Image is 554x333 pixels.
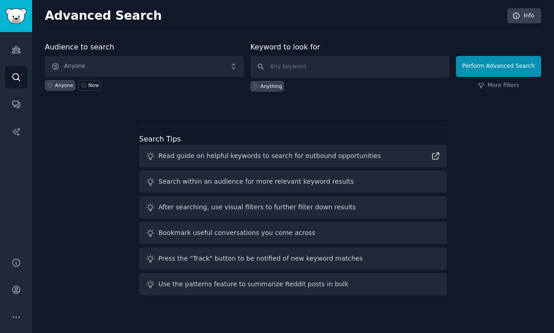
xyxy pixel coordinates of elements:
[45,43,114,51] label: Audience to search
[45,56,244,77] button: Anyone
[5,8,27,24] img: GummySearch logo
[78,80,101,91] a: New
[507,8,541,24] a: Info
[250,43,320,51] label: Keyword to look for
[250,56,450,78] input: Any keyword
[158,151,381,161] div: Read guide on helpful keywords to search for outbound opportunities
[139,135,181,143] label: Search Tips
[158,177,354,186] div: Search within an audience for more relevant keyword results
[261,83,282,89] div: Anything
[88,82,99,88] div: New
[55,82,73,88] div: Anyone
[45,9,502,23] h2: Advanced Search
[456,56,541,77] button: Perform Advanced Search
[158,254,363,263] div: Press the "Track" button to be notified of new keyword matches
[158,279,348,289] div: Use the patterns feature to summarize Reddit posts in bulk
[158,202,356,212] div: After searching, use visual filters to further filter down results
[158,228,315,238] div: Bookmark useful conversations you come across
[478,82,519,90] a: More filters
